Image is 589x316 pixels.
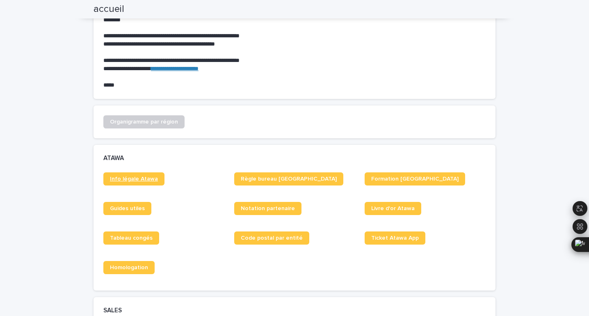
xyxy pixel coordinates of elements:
a: Formation [GEOGRAPHIC_DATA] [365,172,465,185]
a: Info légale Atawa [103,172,164,185]
h2: ATAWA [103,155,124,162]
a: Livre d'or Atawa [365,202,421,215]
span: Livre d'or Atawa [371,206,415,211]
a: Tableau congés [103,231,159,245]
span: Homologation [110,265,148,270]
span: Tableau congés [110,235,153,241]
span: Notation partenaire [241,206,295,211]
a: Homologation [103,261,155,274]
span: Organigramme par région [110,119,178,125]
span: Info légale Atawa [110,176,158,182]
h2: SALES [103,307,122,314]
span: Code postal par entité [241,235,303,241]
span: Guides utiles [110,206,145,211]
a: Règle bureau [GEOGRAPHIC_DATA] [234,172,343,185]
a: Notation partenaire [234,202,301,215]
a: Ticket Atawa App [365,231,425,245]
span: Règle bureau [GEOGRAPHIC_DATA] [241,176,337,182]
a: Guides utiles [103,202,151,215]
h2: accueil [94,3,124,15]
span: Ticket Atawa App [371,235,419,241]
a: Organigramme par région [103,115,185,128]
a: Code postal par entité [234,231,309,245]
span: Formation [GEOGRAPHIC_DATA] [371,176,459,182]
